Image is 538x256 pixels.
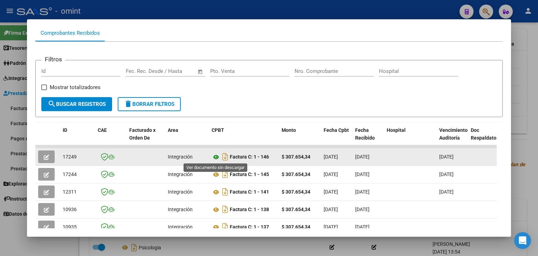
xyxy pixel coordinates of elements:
[352,123,384,154] datatable-header-cell: Fecha Recibido
[165,123,209,154] datatable-header-cell: Area
[221,186,230,197] i: Descargar documento
[124,100,132,108] mat-icon: delete
[282,127,296,133] span: Monto
[282,224,310,230] strong: $ 307.654,34
[155,68,189,74] input: End date
[48,100,56,108] mat-icon: search
[118,97,181,111] button: Borrar Filtros
[230,154,269,160] strong: Factura C: 1 - 146
[384,123,436,154] datatable-header-cell: Hospital
[230,172,269,177] strong: Factura C: 1 - 145
[41,55,65,64] h3: Filtros
[321,123,352,154] datatable-header-cell: Fecha Cpbt
[63,154,77,160] span: 17249
[282,207,310,212] strong: $ 307.654,34
[439,189,454,195] span: [DATE]
[439,127,468,141] span: Vencimiento Auditoría
[439,171,454,177] span: [DATE]
[63,189,77,195] span: 12311
[168,189,193,195] span: Integración
[221,221,230,233] i: Descargar documento
[63,171,77,177] span: 17244
[468,123,510,154] datatable-header-cell: Doc Respaldatoria
[126,68,149,74] input: Start date
[124,101,174,107] span: Borrar Filtros
[209,123,279,154] datatable-header-cell: CPBT
[50,83,101,92] span: Mostrar totalizadores
[168,224,193,230] span: Integración
[221,169,230,180] i: Descargar documento
[41,29,100,37] div: Comprobantes Recibidos
[282,154,310,160] strong: $ 307.654,34
[355,207,370,212] span: [DATE]
[98,127,107,133] span: CAE
[324,171,338,177] span: [DATE]
[63,207,77,212] span: 10936
[221,151,230,162] i: Descargar documento
[514,232,531,249] div: Open Intercom Messenger
[230,224,269,230] strong: Factura C: 1 - 137
[355,154,370,160] span: [DATE]
[168,171,193,177] span: Integración
[324,127,349,133] span: Fecha Cpbt
[324,154,338,160] span: [DATE]
[168,127,178,133] span: Area
[221,204,230,215] i: Descargar documento
[60,123,95,154] datatable-header-cell: ID
[439,154,454,160] span: [DATE]
[63,224,77,230] span: 10935
[41,97,112,111] button: Buscar Registros
[355,127,375,141] span: Fecha Recibido
[63,127,67,133] span: ID
[168,154,193,160] span: Integración
[282,171,310,177] strong: $ 307.654,34
[471,127,502,141] span: Doc Respaldatoria
[355,224,370,230] span: [DATE]
[279,123,321,154] datatable-header-cell: Monto
[168,207,193,212] span: Integración
[95,123,126,154] datatable-header-cell: CAE
[324,189,338,195] span: [DATE]
[212,127,224,133] span: CPBT
[324,224,338,230] span: [DATE]
[436,123,468,154] datatable-header-cell: Vencimiento Auditoría
[387,127,406,133] span: Hospital
[126,123,165,154] datatable-header-cell: Facturado x Orden De
[355,189,370,195] span: [DATE]
[48,101,106,107] span: Buscar Registros
[355,171,370,177] span: [DATE]
[282,189,310,195] strong: $ 307.654,34
[196,68,204,76] button: Open calendar
[324,207,338,212] span: [DATE]
[230,189,269,195] strong: Factura C: 1 - 141
[129,127,156,141] span: Facturado x Orden De
[230,207,269,213] strong: Factura C: 1 - 138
